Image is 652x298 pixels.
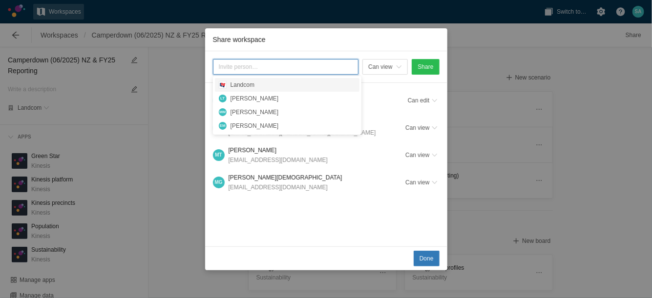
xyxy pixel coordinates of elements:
div: L [219,81,227,89]
div: L T [219,95,227,102]
div: M T [213,149,225,161]
div: [PERSON_NAME] [231,121,356,131]
div: M M [219,108,227,116]
button: Can edit [406,96,440,105]
span: Can edit [408,98,430,103]
input: Invite person… [219,62,260,72]
button: Can view [403,178,439,187]
div: [EMAIL_ADDRESS][DOMAIN_NAME] [229,182,400,192]
div: Share workspace [205,28,447,51]
button: Can view [403,150,439,160]
div: Landcom [231,80,356,90]
span: Can view [405,152,429,158]
div: Share workspace [205,28,447,270]
span: Can view [405,179,429,185]
div: [EMAIL_ADDRESS][DOMAIN_NAME] [229,155,400,165]
button: Can view [403,123,439,133]
span: Can view [368,62,396,72]
div: [PERSON_NAME] [231,94,356,103]
button: toggle menu [362,59,408,75]
span: Share [418,62,433,72]
div: M G [213,177,225,188]
button: Share [412,59,439,75]
span: Can view [405,125,429,131]
button: Done [414,251,440,266]
div: E M [219,122,227,130]
div: [PERSON_NAME] [229,145,400,155]
span: Done [420,254,434,263]
div: [PERSON_NAME][DEMOGRAPHIC_DATA] [229,173,400,182]
div: [PERSON_NAME] [231,107,356,117]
